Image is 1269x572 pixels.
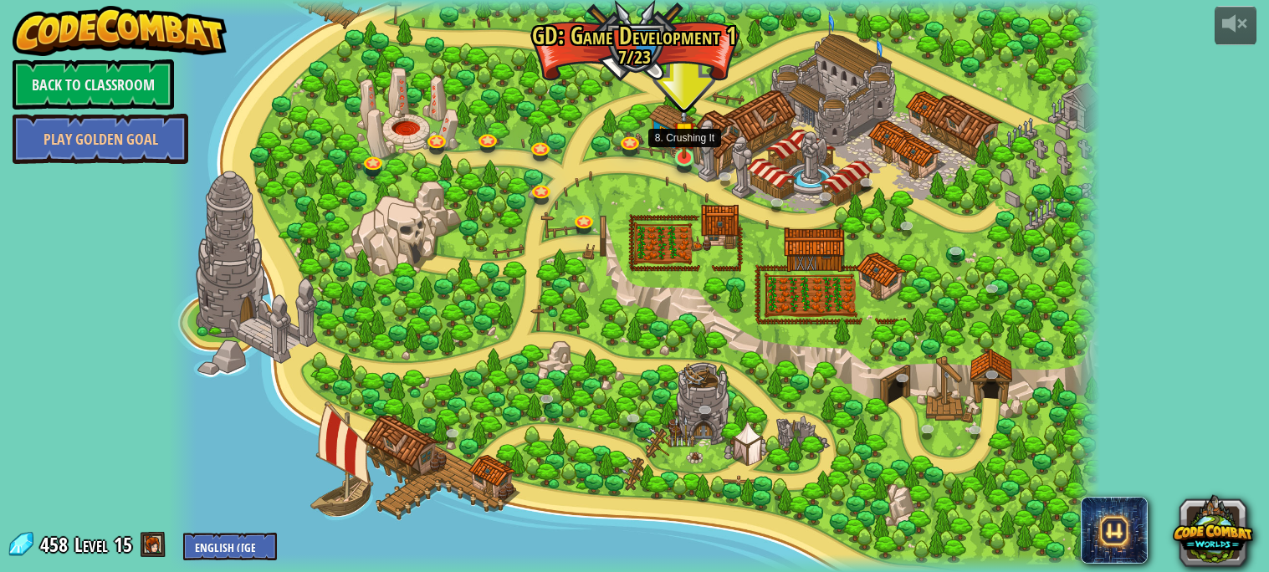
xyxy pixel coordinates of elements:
[13,114,188,164] a: Play Golden Goal
[1215,6,1256,45] button: Adjust volume
[13,6,227,56] img: CodeCombat - Learn how to code by playing a game
[673,106,696,159] img: level-banner-started.png
[114,531,132,558] span: 15
[74,531,108,559] span: Level
[40,531,73,558] span: 458
[13,59,174,110] a: Back to Classroom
